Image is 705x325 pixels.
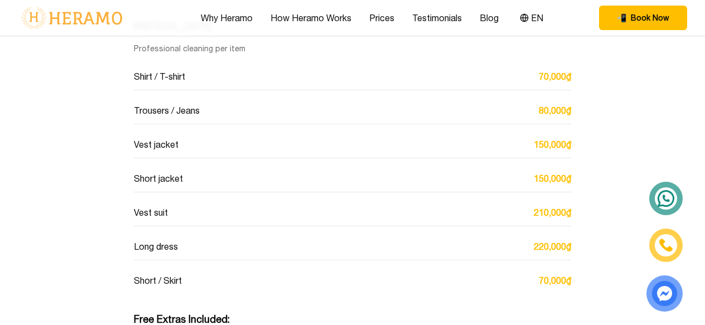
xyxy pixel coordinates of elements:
[539,70,571,83] span: 70,000₫
[134,274,182,287] span: Short / Skirt
[134,138,178,151] span: Vest jacket
[134,70,185,83] span: Shirt / T-shirt
[271,11,351,25] a: How Heramo Works
[369,11,394,25] a: Prices
[651,230,681,260] a: phone-icon
[18,6,125,30] img: logo-with-text.png
[534,206,571,219] span: 210,000₫
[134,240,178,253] span: Long dress
[134,43,571,54] p: Professional cleaning per item
[539,104,571,117] span: 80,000₫
[534,172,571,185] span: 150,000₫
[534,240,571,253] span: 220,000₫
[599,6,687,30] button: phone Book Now
[539,274,571,287] span: 70,000₫
[516,11,547,25] button: EN
[534,138,571,151] span: 150,000₫
[480,11,499,25] a: Blog
[201,11,253,25] a: Why Heramo
[412,11,462,25] a: Testimonials
[134,206,168,219] span: Vest suit
[617,12,626,23] span: phone
[134,104,200,117] span: Trousers / Jeans
[631,12,669,23] span: Book Now
[134,172,183,185] span: Short jacket
[660,239,672,251] img: phone-icon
